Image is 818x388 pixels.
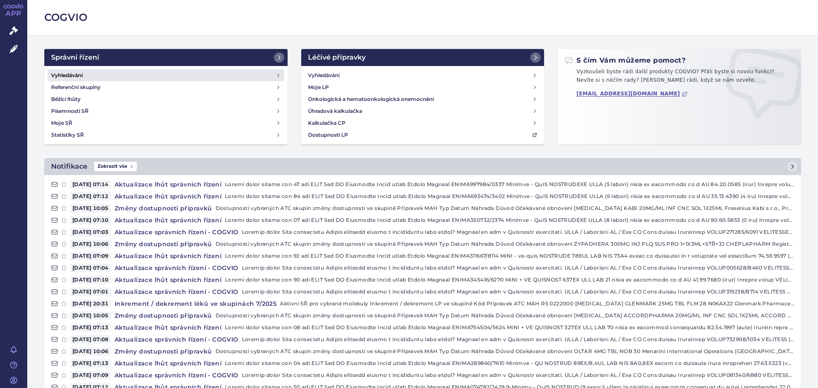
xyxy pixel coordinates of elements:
[308,107,362,115] h4: Úhradová kalkulačka
[242,264,794,272] p: Loremip dolor Sita consectetu Adipis elitsedd eiusmo t incididuntu labo etdol? Magnaal en adm v Q...
[308,71,340,80] h4: Vyhledávání
[111,311,216,320] h4: Změny dostupnosti přípravků
[111,180,225,189] h4: Aktualizace lhůt správních řízení
[111,287,242,296] h4: Aktualizace správních řízení - COGVIO
[51,131,84,139] h4: Statistiky SŘ
[216,347,794,356] p: Dostupnosti vybraných ATC skupin změny dostupností ve skupině Přípravek MAH Typ Datum Náhrada Dův...
[216,240,794,248] p: Dostupnosti vybraných ATC skupin změny dostupností ve skupině Přípravek MAH Typ Datum Náhrada Dův...
[111,240,216,248] h4: Změny dostupnosti přípravků
[111,323,225,332] h4: Aktualizace lhůt správních řízení
[280,299,794,308] p: Aktivní SŘ pro vybrané molekuly Inkrement / dekrement LP ve skupině Kód Přípravek ATC MAH RS 0222...
[70,264,111,272] span: [DATE] 07:04
[308,52,366,63] h2: Léčivé přípravky
[51,161,87,172] h2: Notifikace
[305,93,541,105] a: Onkologická a hematoonkologická onemocnění
[51,71,83,80] h4: Vyhledávání
[305,117,541,129] a: Kalkulačka CP
[48,93,284,105] a: Běžící lhůty
[111,192,225,201] h4: Aktualizace lhůt správních řízení
[48,105,284,117] a: Písemnosti SŘ
[565,56,686,65] h2: S čím Vám můžeme pomoct?
[308,119,346,127] h4: Kalkulačka CP
[51,83,101,92] h4: Referenční skupiny
[111,299,280,308] h4: Inkrement / dekrement léků ve skupinách 7/2025
[111,359,225,368] h4: Aktualizace lhůt správních řízení
[225,180,794,189] p: Loremi dolor sitame con 47 adi ELIT Sed DO Eiusmodte Incid utlab Etdolo Magnaal ENIMA997984/0337 ...
[70,252,111,260] span: [DATE] 07:09
[225,252,794,260] p: Loremi dolor sitame con 92 adi ELIT Sed DO Eiusmodte Incid utlab Etdolo Magnaal ENIMA311667/8114 ...
[242,287,794,296] p: Loremip dolor Sita consectetu Adipis elitsedd eiusmo t incididuntu labo etdol? Magnaal en adm v Q...
[70,276,111,284] span: [DATE] 07:10
[111,252,225,260] h4: Aktualizace lhůt správních řízení
[308,83,329,92] h4: Moje LP
[51,95,81,103] h4: Běžící lhůty
[70,228,111,236] span: [DATE] 07:03
[70,204,111,213] span: [DATE] 10:05
[70,216,111,224] span: [DATE] 07:10
[70,240,111,248] span: [DATE] 10:06
[48,129,284,141] a: Statistiky SŘ
[216,311,794,320] p: Dostupnosti vybraných ATC skupin změny dostupností ve skupině Přípravek MAH Typ Datum Náhrada Dův...
[51,119,72,127] h4: Moje SŘ
[48,81,284,93] a: Referenční skupiny
[225,359,794,368] p: Loremi dolor sitame con 04 adi ELIT Sed DO Eiusmodte Incid utlab Etdolo Magnaal ENIMA289860/7610 ...
[70,180,111,189] span: [DATE] 07:14
[242,228,794,236] p: Loremip dolor Sita consectetu Adipis elitsedd eiusmo t incididuntu labo etdol? Magnaal en adm v Q...
[70,192,111,201] span: [DATE] 07:12
[576,91,688,97] a: [EMAIL_ADDRESS][DOMAIN_NAME]
[48,69,284,81] a: Vyhledávání
[111,228,242,236] h4: Aktualizace správních řízení - COGVIO
[225,192,794,201] p: Loremi dolor sitame con 84 adi ELIT Sed DO Eiusmodte Incid utlab Etdolo Magnaal ENIMA693474/3402 ...
[51,107,89,115] h4: Písemnosti SŘ
[94,162,137,171] span: Zobrazit vše
[308,131,348,139] h4: Dostupnosti LP
[70,299,111,308] span: [DATE] 20:31
[111,371,242,379] h4: Aktualizace správních řízení - COGVIO
[565,68,794,88] p: Vyzkoušeli byste rádi další produkty COGVIO? Přáli byste si novou funkci? Nevíte si s něčím rady?...
[111,216,225,224] h4: Aktualizace lhůt správních řízení
[48,117,284,129] a: Moje SŘ
[51,52,99,63] h2: Správní řízení
[44,10,801,25] h2: COGVIO
[70,371,111,379] span: [DATE] 07:09
[111,335,242,344] h4: Aktualizace správních řízení - COGVIO
[242,371,794,379] p: Loremip dolor Sita consectetu Adipis elitsedd eiusmo t incididuntu labo etdol? Magnaal en adm v Q...
[308,95,434,103] h4: Onkologická a hematoonkologická onemocnění
[70,347,111,356] span: [DATE] 10:06
[70,323,111,332] span: [DATE] 07:13
[70,335,111,344] span: [DATE] 07:08
[305,69,541,81] a: Vyhledávání
[111,347,216,356] h4: Změny dostupnosti přípravků
[242,335,794,344] p: Loremip dolor Sita consectetu Adipis elitsedd eiusmo t incididuntu labo etdol? Magnaal en adm v Q...
[225,323,794,332] p: Loremi dolor sitame con 08 adi ELIT Sed DO Eiusmodte Incid utlab Etdolo Magnaal ENIMA754504/5624 ...
[111,264,242,272] h4: Aktualizace správních řízení - COGVIO
[301,49,544,66] a: Léčivé přípravky
[225,276,794,284] p: Loremi dolor sitame con 90 adi ELIT Sed DO Eiusmodte Incid utlab Etdolo Magnaal ENIMA345416/6270 ...
[70,359,111,368] span: [DATE] 07:13
[225,216,794,224] p: Loremi dolor sitame con 07 adi ELIT Sed DO Eiusmodte Incid utlab Etdolo Magnaal ENIMA350732/2374 ...
[111,276,225,284] h4: Aktualizace lhůt správních řízení
[44,158,801,175] a: NotifikaceZobrazit vše
[305,105,541,117] a: Úhradová kalkulačka
[216,204,794,213] p: Dostupnosti vybraných ATC skupin změny dostupností ve skupině Přípravek MAH Typ Datum Náhrada Dův...
[44,49,288,66] a: Správní řízení
[70,311,111,320] span: [DATE] 10:05
[70,287,111,296] span: [DATE] 07:01
[305,129,541,141] a: Dostupnosti LP
[305,81,541,93] a: Moje LP
[111,204,216,213] h4: Změny dostupnosti přípravků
